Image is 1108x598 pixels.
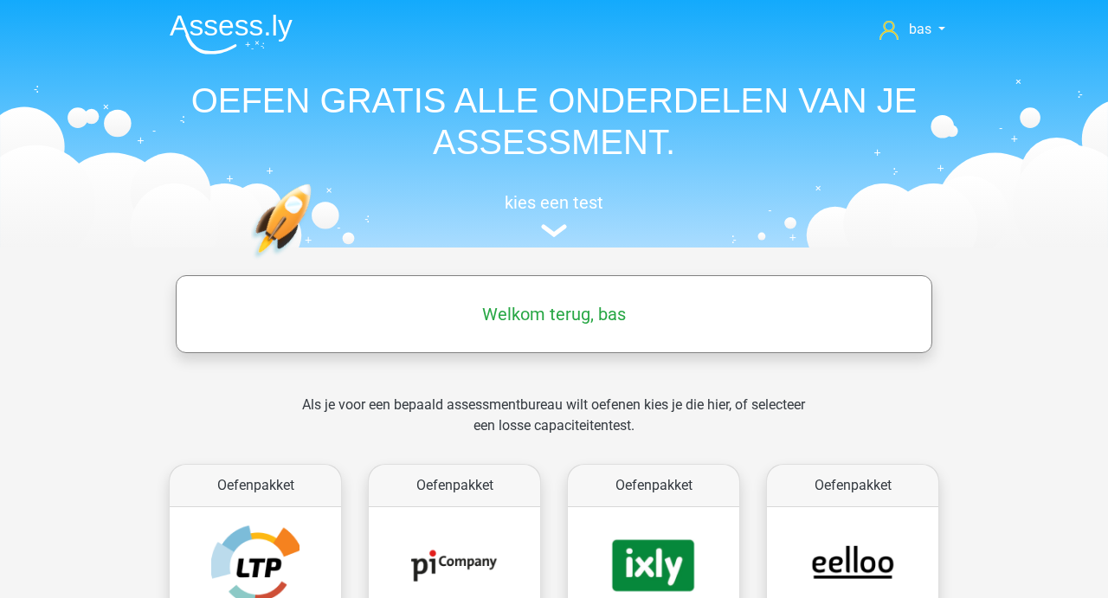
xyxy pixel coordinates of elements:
a: bas [873,19,952,40]
a: kies een test [156,192,952,238]
img: assessment [541,224,567,237]
h5: Welkom terug, bas [184,304,924,325]
img: oefenen [251,183,378,340]
div: Als je voor een bepaald assessmentbureau wilt oefenen kies je die hier, of selecteer een losse ca... [288,395,819,457]
span: bas [909,21,931,37]
h5: kies een test [156,192,952,213]
img: Assessly [170,14,293,55]
h1: OEFEN GRATIS ALLE ONDERDELEN VAN JE ASSESSMENT. [156,80,952,163]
